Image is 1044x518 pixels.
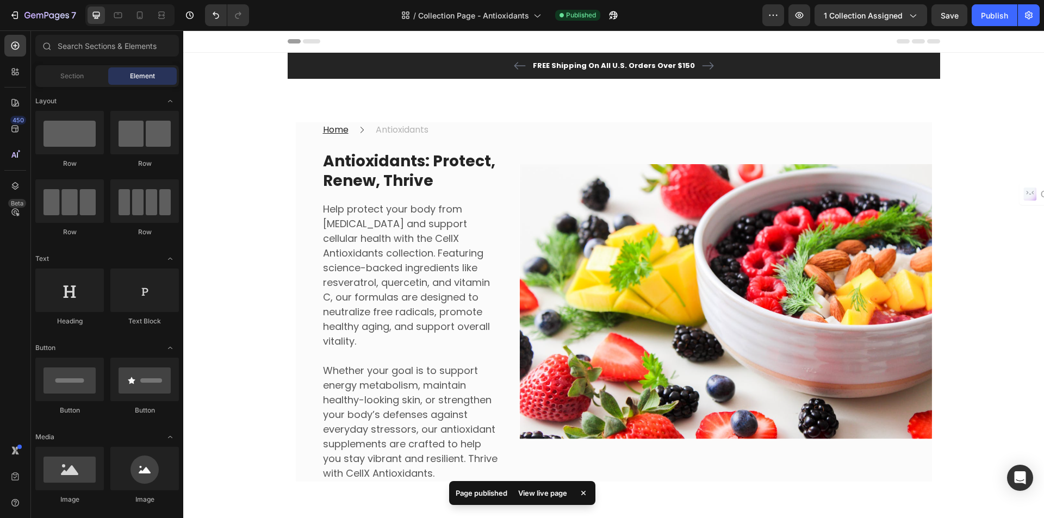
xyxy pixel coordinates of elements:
[10,116,26,124] div: 450
[35,495,104,504] div: Image
[815,4,927,26] button: 1 collection assigned
[161,92,179,110] span: Toggle open
[35,432,54,442] span: Media
[71,9,76,22] p: 7
[110,495,179,504] div: Image
[35,159,104,168] div: Row
[140,333,318,450] p: Whether your goal is to support energy metabolism, maintain healthy-looking skin, or strengthen y...
[931,4,967,26] button: Save
[60,71,84,81] span: Section
[110,316,179,326] div: Text Block
[139,170,319,451] div: To enrich screen reader interactions, please activate Accessibility in Grammarly extension settings
[35,343,55,353] span: Button
[205,4,249,26] div: Undo/Redo
[161,428,179,446] span: Toggle open
[35,405,104,415] div: Button
[456,488,507,498] p: Page published
[941,11,959,20] span: Save
[140,120,312,161] strong: Antioxidants: Protect, Renew, Thrive
[566,10,596,20] span: Published
[413,10,416,21] span: /
[972,4,1017,26] button: Publish
[4,4,81,26] button: 7
[192,93,245,106] p: Antioxidants
[140,171,318,318] p: Help protect your body from [MEDICAL_DATA] and support cellular health with the CellX Antioxidant...
[110,227,179,237] div: Row
[418,10,529,21] span: Collection Page - Antioxidants
[336,134,749,409] img: Alt Image
[35,254,49,264] span: Text
[161,250,179,267] span: Toggle open
[35,96,57,106] span: Layout
[512,485,574,501] div: View live page
[130,71,155,81] span: Element
[161,339,179,357] span: Toggle open
[183,30,1044,518] iframe: To enrich screen reader interactions, please activate Accessibility in Grammarly extension settings
[110,159,179,168] div: Row
[35,35,179,57] input: Search Sections & Elements
[110,405,179,415] div: Button
[35,227,104,237] div: Row
[1007,465,1033,491] div: Open Intercom Messenger
[824,10,903,21] span: 1 collection assigned
[35,316,104,326] div: Heading
[8,199,26,208] div: Beta
[981,10,1008,21] div: Publish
